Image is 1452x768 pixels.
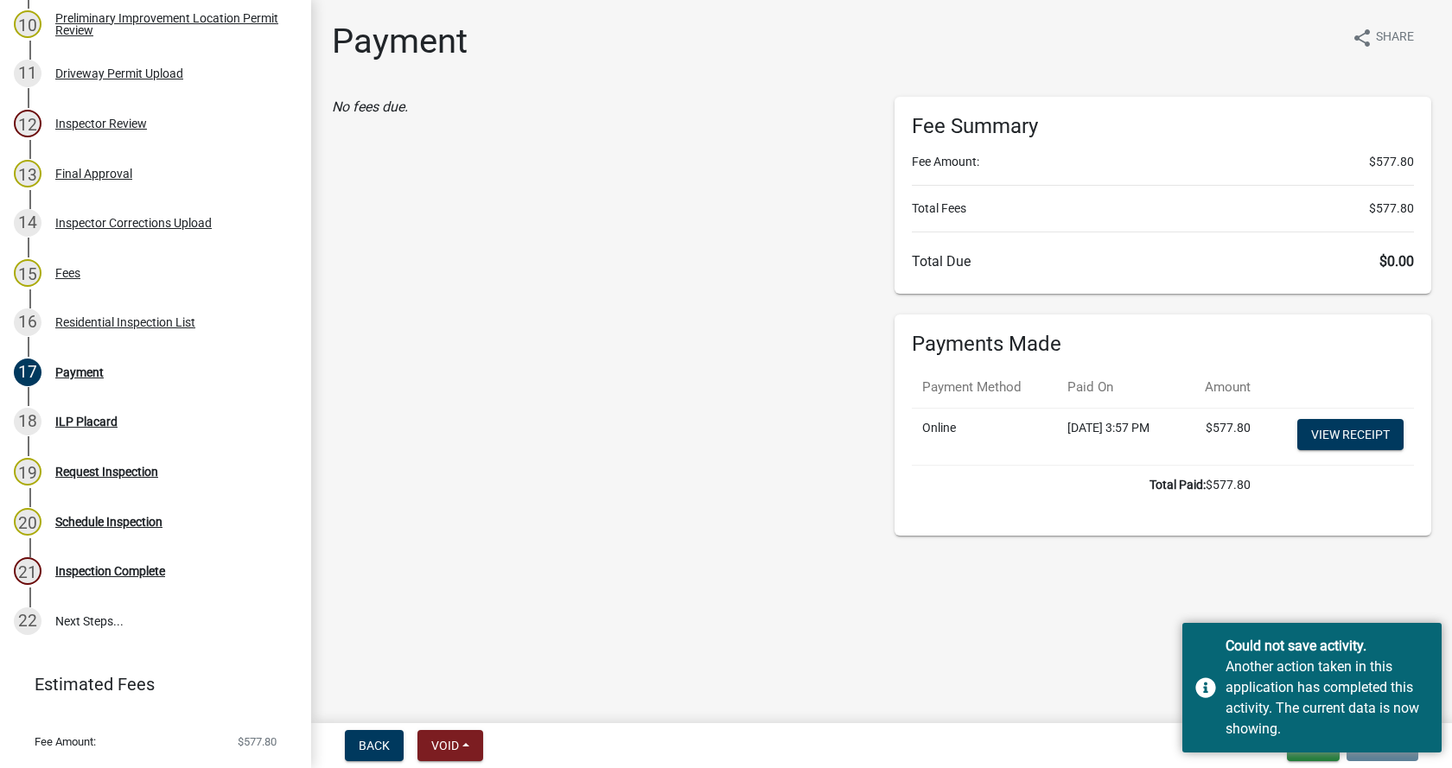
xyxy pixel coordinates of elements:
div: 10 [14,10,41,38]
span: $577.80 [1369,200,1414,218]
div: Request Inspection [55,466,158,478]
span: Back [359,739,390,752]
button: Void [417,730,483,761]
div: Payment [55,366,104,378]
div: 11 [14,60,41,87]
td: $577.80 [912,465,1261,505]
div: 19 [14,458,41,486]
h6: Fee Summary [912,114,1414,139]
div: Inspector Corrections Upload [55,217,212,229]
div: Preliminary Improvement Location Permit Review [55,12,283,36]
div: Could not save activity. [1226,636,1429,657]
td: [DATE] 3:57 PM [1057,408,1181,465]
button: shareShare [1338,21,1428,54]
div: Residential Inspection List [55,316,195,328]
th: Paid On [1057,367,1181,408]
div: 21 [14,557,41,585]
div: 16 [14,308,41,336]
div: 18 [14,408,41,435]
li: Total Fees [912,200,1414,218]
div: Schedule Inspection [55,516,162,528]
div: 17 [14,359,41,386]
div: 14 [14,209,41,237]
span: $577.80 [1369,153,1414,171]
h6: Total Due [912,253,1414,270]
span: $577.80 [238,736,277,747]
a: View receipt [1297,419,1404,450]
div: ILP Placard [55,416,118,428]
div: Driveway Permit Upload [55,67,183,79]
span: Void [431,739,459,752]
div: Final Approval [55,168,132,180]
button: Back [345,730,404,761]
h1: Payment [332,21,468,62]
div: Fees [55,267,80,279]
span: $0.00 [1379,253,1414,270]
div: 13 [14,160,41,187]
li: Fee Amount: [912,153,1414,171]
span: Share [1376,28,1414,48]
div: 22 [14,607,41,635]
i: No fees due. [332,98,408,115]
td: $577.80 [1181,408,1261,465]
div: 20 [14,508,41,536]
i: share [1352,28,1372,48]
div: Inspection Complete [55,565,165,577]
th: Amount [1181,367,1261,408]
div: Inspector Review [55,117,147,130]
th: Payment Method [912,367,1057,408]
td: Online [912,408,1057,465]
a: Estimated Fees [14,667,283,701]
span: Fee Amount: [35,736,96,747]
div: 15 [14,259,41,287]
b: Total Paid: [1149,478,1206,492]
h6: Payments Made [912,332,1414,357]
div: Another action taken in this application has completed this activity. The current data is now sho... [1226,657,1429,739]
div: 12 [14,110,41,137]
